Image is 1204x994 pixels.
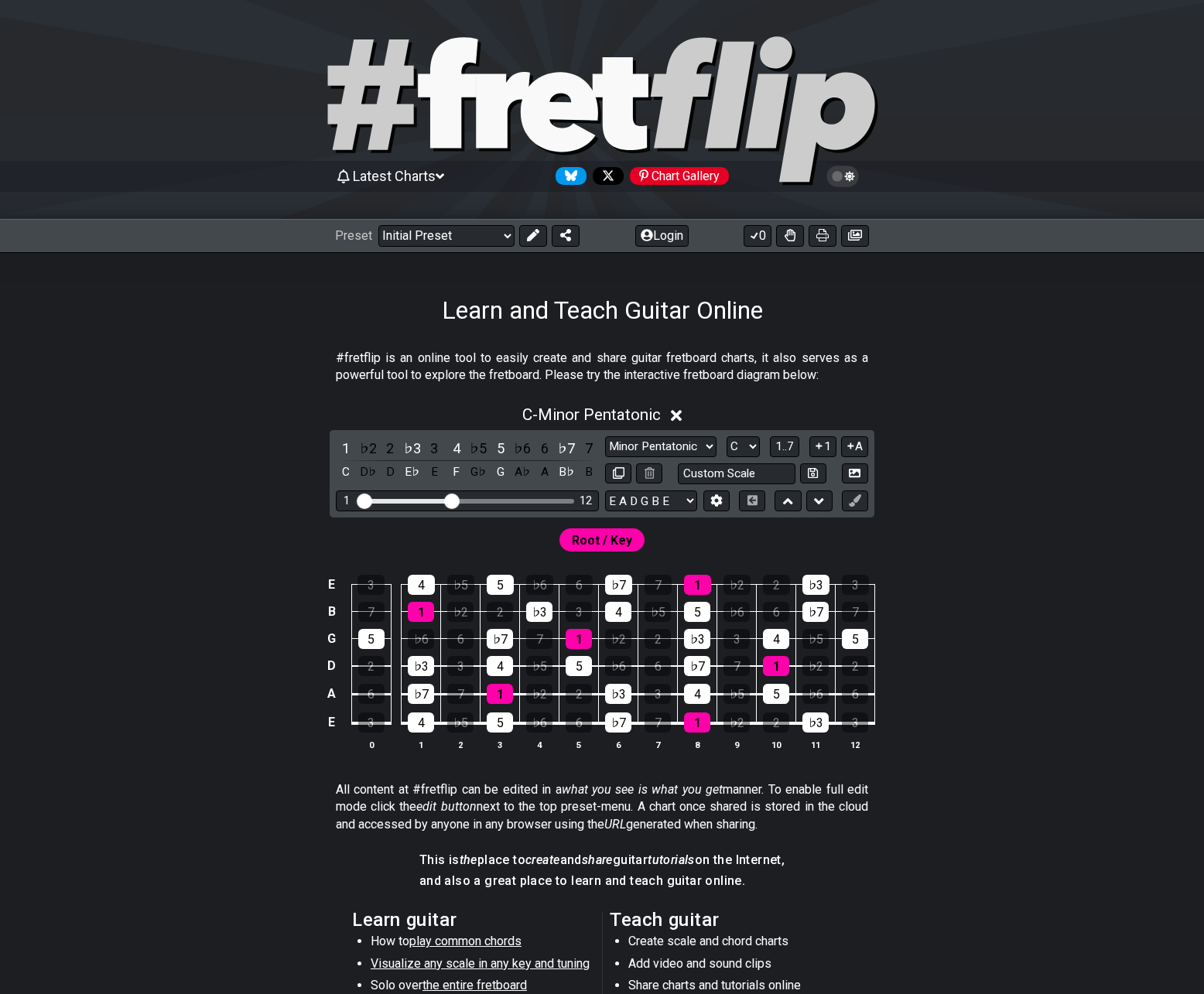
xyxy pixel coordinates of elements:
[572,529,632,552] span: First enable full edit mode to edit
[809,436,836,457] button: 1
[422,978,527,992] span: the entire fretboard
[487,684,513,704] div: 1
[599,736,638,753] th: 6
[566,712,592,733] div: 6
[512,438,532,459] div: toggle scale degree
[775,490,801,511] button: Move up
[770,436,799,457] button: 1..7
[446,462,467,483] div: toggle pitch class
[352,911,594,928] h2: Learn guitar
[842,629,868,649] div: 5
[628,933,849,955] li: Create scale and chord charts
[447,602,474,622] div: ♭2
[468,438,488,459] div: toggle scale degree
[419,873,785,890] h4: and also a great place to learn and teach guitar online.
[323,708,341,737] td: E
[648,852,695,867] em: tutorials
[402,462,422,483] div: toggle pitch class
[645,712,671,733] div: 7
[526,602,552,622] div: ♭3
[447,684,474,704] div: 7
[834,169,852,183] span: Toggle light / dark theme
[447,712,474,733] div: ♭5
[717,736,757,753] th: 9
[336,350,868,384] p: #fretflip is an online tool to easily create and share guitar fretboard charts, it also serves as...
[723,575,751,595] div: ♭2
[323,572,341,599] td: E
[442,295,763,325] h1: Learn and Teach Guitar Online
[624,167,729,185] a: #fretflip at Pinterest
[605,684,631,704] div: ♭3
[371,956,590,971] span: Visualize any scale in any key and tuning
[566,684,592,704] div: 2
[566,575,593,595] div: 6
[842,712,868,733] div: 3
[512,462,532,483] div: toggle pitch class
[638,736,678,753] th: 7
[424,438,444,459] div: toggle scale degree
[446,438,467,459] div: toggle scale degree
[763,712,789,733] div: 2
[605,436,717,457] select: Scale
[684,629,710,649] div: ♭3
[739,490,765,511] button: Toggle horizontal chord view
[447,629,474,649] div: 6
[802,629,829,649] div: ♭5
[836,736,875,753] th: 12
[763,602,789,622] div: 6
[796,736,836,753] th: 11
[806,490,833,511] button: Move down
[491,438,511,459] div: toggle scale degree
[723,712,750,733] div: ♭2
[487,629,513,649] div: ♭7
[408,629,434,649] div: ♭6
[358,629,385,649] div: 5
[703,490,730,511] button: Edit Tuning
[678,736,717,753] th: 8
[526,684,552,704] div: ♭2
[566,629,592,649] div: 1
[744,225,771,247] button: 0
[723,602,750,622] div: ♭6
[487,712,513,733] div: 5
[559,736,599,753] th: 5
[727,436,760,457] select: Tonic/Root
[344,494,350,507] div: 1
[468,462,488,483] div: toggle pitch class
[628,955,849,977] li: Add video and sound clips
[408,602,434,622] div: 1
[841,436,868,457] button: A
[582,852,613,867] em: share
[605,463,631,484] button: Copy
[408,656,434,676] div: ♭3
[357,575,385,595] div: 3
[566,656,592,676] div: 5
[336,781,868,833] p: All content at #fretflip can be edited in a manner. To enable full edit mode click the next to th...
[487,602,513,622] div: 2
[605,629,631,649] div: ♭2
[353,168,436,184] span: Latest Charts
[487,575,514,595] div: 5
[358,684,385,704] div: 6
[763,656,789,676] div: 1
[562,782,723,797] em: what you see is what you get
[526,575,553,595] div: ♭6
[605,602,631,622] div: 4
[587,167,624,185] a: Follow #fretflip at X
[416,799,476,814] em: edit button
[549,167,587,185] a: Follow #fretflip at Bluesky
[842,575,869,595] div: 3
[776,225,804,247] button: Toggle Dexterity for all fretkits
[800,463,826,484] button: Store user defined scale
[526,712,552,733] div: ♭6
[605,575,632,595] div: ♭7
[763,684,789,704] div: 5
[842,656,868,676] div: 2
[535,438,555,459] div: toggle scale degree
[323,598,341,625] td: B
[723,684,750,704] div: ♭5
[371,933,591,955] li: How to
[645,602,671,622] div: ♭5
[336,490,599,511] div: Visible fret range
[684,712,710,733] div: 1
